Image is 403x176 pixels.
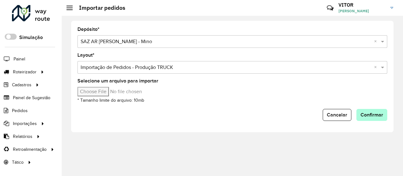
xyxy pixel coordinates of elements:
[19,34,43,41] label: Simulação
[73,4,125,11] h2: Importar pedidos
[12,159,24,166] span: Tático
[77,98,144,103] small: * Tamanho limite do arquivo: 10mb
[13,120,37,127] span: Importações
[77,77,158,85] label: Selecione um arquivo para importar
[338,2,386,8] h3: VITOR
[13,146,47,153] span: Retroalimentação
[374,64,379,71] span: Clear all
[356,109,387,121] button: Confirmar
[77,51,94,59] label: Layout
[13,133,32,140] span: Relatórios
[327,112,347,117] span: Cancelar
[13,94,50,101] span: Painel de Sugestão
[323,1,337,15] a: Contato Rápido
[12,82,31,88] span: Cadastros
[12,107,28,114] span: Pedidos
[360,112,383,117] span: Confirmar
[77,26,99,33] label: Depósito
[13,69,37,75] span: Roteirizador
[374,38,379,45] span: Clear all
[323,109,351,121] button: Cancelar
[14,56,25,62] span: Painel
[338,8,386,14] span: [PERSON_NAME]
